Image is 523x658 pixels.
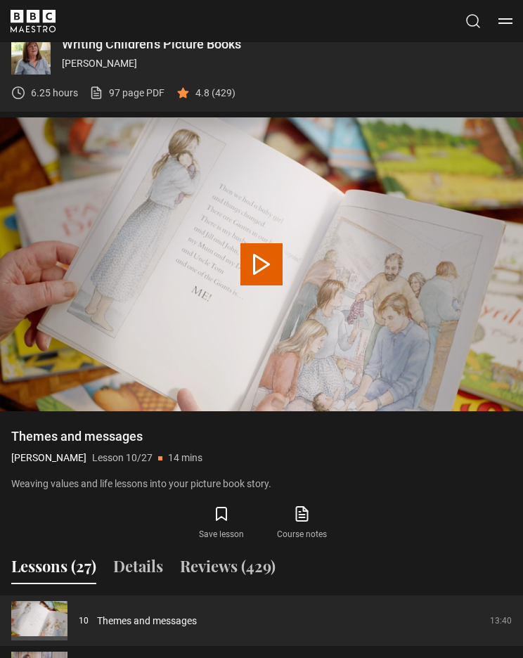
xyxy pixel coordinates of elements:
p: [PERSON_NAME] [11,451,86,465]
p: Weaving values and life lessons into your picture book story. [11,477,512,491]
a: Course notes [261,503,342,543]
p: Writing Children's Picture Books [62,38,512,51]
p: 14 mins [168,451,202,465]
h1: Themes and messages [11,428,512,445]
button: Lessons (27) [11,555,96,584]
p: Lesson 10/27 [92,451,153,465]
a: 97 page PDF [89,86,164,101]
p: 6.25 hours [31,86,78,101]
a: Themes and messages [97,614,197,628]
p: 4.8 (429) [195,86,235,101]
button: Details [113,555,163,584]
p: [PERSON_NAME] [62,56,512,71]
button: Toggle navigation [498,14,512,28]
button: Play Lesson Themes and messages [240,243,283,285]
button: Save lesson [181,503,261,543]
svg: BBC Maestro [11,10,56,32]
button: Reviews (429) [180,555,276,584]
